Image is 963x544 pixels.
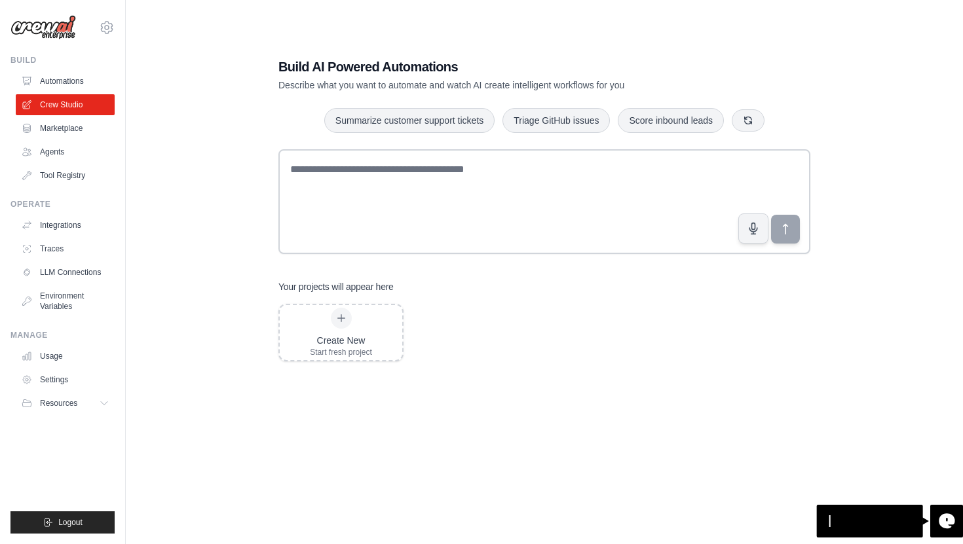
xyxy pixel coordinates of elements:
a: Agents [16,141,115,162]
p: Describe what you want to automate and watch AI create intelligent workflows for you [278,79,719,92]
button: Resources [16,393,115,414]
div: Create New [310,334,372,347]
img: Logo [10,15,76,40]
h3: Your projects will appear here [278,280,394,293]
span: Logout [58,517,83,528]
a: Tool Registry [16,165,115,186]
a: Marketplace [16,118,115,139]
span: Resources [40,398,77,408]
button: Get new suggestions [732,109,765,132]
a: Traces [16,238,115,259]
div: Build [10,55,115,65]
button: Summarize customer support tickets [324,108,495,133]
a: Usage [16,346,115,367]
div: Manage [10,330,115,340]
div: Start fresh project [310,347,372,357]
h1: Build AI Powered Automations [278,58,719,76]
button: Triage GitHub issues [502,108,610,133]
a: Crew Studio [16,94,115,115]
button: Score inbound leads [618,108,724,133]
a: LLM Connections [16,262,115,283]
a: Environment Variables [16,285,115,317]
a: Settings [16,369,115,390]
button: Click to speak your automation idea [738,213,768,244]
a: Integrations [16,215,115,236]
div: Operate [10,199,115,209]
a: Automations [16,71,115,92]
button: Logout [10,511,115,534]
